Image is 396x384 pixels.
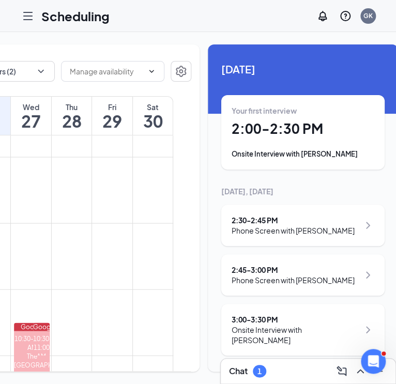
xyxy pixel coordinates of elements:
[363,11,373,20] div: GK
[339,10,352,22] svg: QuestionInfo
[52,97,92,135] a: August 28, 2025
[257,367,262,376] div: 1
[14,351,50,369] div: The [GEOGRAPHIC_DATA]
[362,219,374,232] svg: ChevronRight
[232,325,359,345] div: Onsite Interview with [PERSON_NAME]
[221,186,385,196] div: [DATE], [DATE]
[336,365,348,377] svg: ComposeMessage
[316,10,329,22] svg: Notifications
[232,275,355,285] div: Phone Screen with [PERSON_NAME]
[92,112,132,130] h1: 29
[133,97,173,135] a: August 30, 2025
[41,7,110,25] h1: Scheduling
[14,322,50,331] div: Google
[175,65,187,78] svg: Settings
[232,265,355,275] div: 2:45 - 3:00 PM
[171,61,191,84] a: Settings
[171,61,191,82] button: Settings
[36,66,46,76] svg: ChevronDown
[92,102,132,112] div: Fri
[133,112,173,130] h1: 30
[352,363,369,379] button: ChevronUp
[147,67,156,75] svg: ChevronDown
[92,97,132,135] a: August 29, 2025
[229,365,248,377] h3: Chat
[70,66,143,77] input: Manage availability
[232,120,374,137] h1: 2:00 - 2:30 PM
[11,97,51,135] a: August 27, 2025
[362,324,374,336] svg: ChevronRight
[232,225,355,236] div: Phone Screen with [PERSON_NAME]
[354,365,367,377] svg: ChevronUp
[232,314,359,325] div: 3:00 - 3:30 PM
[232,149,374,159] div: Onsite Interview with [PERSON_NAME]
[333,363,350,379] button: ComposeMessage
[22,10,34,22] svg: Hamburger
[52,112,92,130] h1: 28
[52,102,92,112] div: Thu
[14,334,50,351] div: 10:30-11:30 AM
[11,102,51,112] div: Wed
[33,334,50,360] div: 10:30-11:00 AM
[362,269,374,281] svg: ChevronRight
[232,215,355,225] div: 2:30 - 2:45 PM
[221,61,385,77] span: [DATE]
[11,112,51,130] h1: 27
[361,349,386,374] iframe: Intercom live chat
[232,105,374,116] div: Your first interview
[33,322,50,331] div: Google
[133,102,173,112] div: Sat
